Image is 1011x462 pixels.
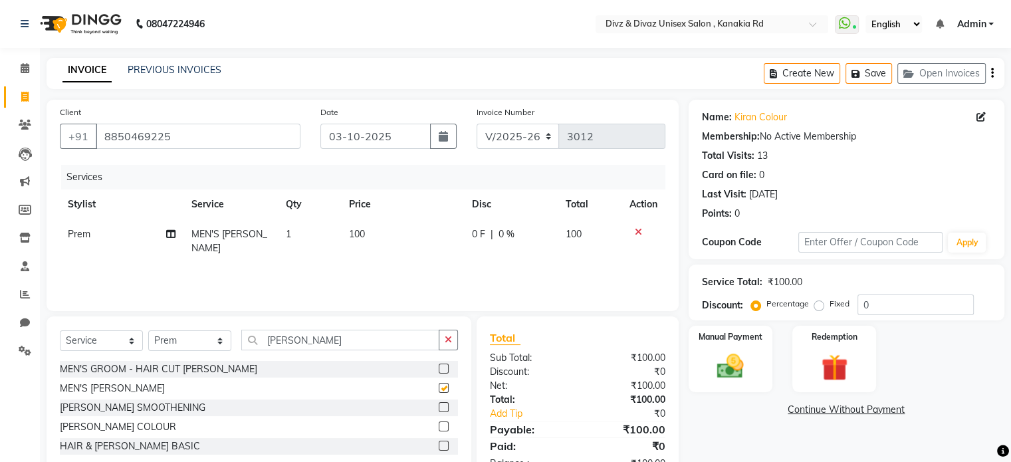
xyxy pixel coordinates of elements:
[702,130,991,144] div: No Active Membership
[60,189,183,219] th: Stylist
[699,331,762,343] label: Manual Payment
[472,227,485,241] span: 0 F
[278,189,341,219] th: Qty
[702,149,754,163] div: Total Visits:
[96,124,300,149] input: Search by Name/Mobile/Email/Code
[286,228,291,240] span: 1
[621,189,665,219] th: Action
[464,189,558,219] th: Disc
[477,106,534,118] label: Invoice Number
[830,298,849,310] label: Fixed
[702,110,732,124] div: Name:
[61,165,675,189] div: Services
[578,365,675,379] div: ₹0
[766,298,809,310] label: Percentage
[812,331,857,343] label: Redemption
[68,228,90,240] span: Prem
[480,421,578,437] div: Payable:
[191,228,267,254] span: MEN'S [PERSON_NAME]
[320,106,338,118] label: Date
[956,17,986,31] span: Admin
[757,149,768,163] div: 13
[734,110,787,124] a: Kiran Colour
[341,189,464,219] th: Price
[764,63,840,84] button: Create New
[578,421,675,437] div: ₹100.00
[60,124,97,149] button: +91
[768,275,802,289] div: ₹100.00
[480,379,578,393] div: Net:
[34,5,125,43] img: logo
[349,228,365,240] span: 100
[480,438,578,454] div: Paid:
[480,365,578,379] div: Discount:
[490,331,520,345] span: Total
[566,228,582,240] span: 100
[702,207,732,221] div: Points:
[813,351,856,384] img: _gift.svg
[691,403,1002,417] a: Continue Without Payment
[60,382,165,396] div: MEN'S [PERSON_NAME]
[578,379,675,393] div: ₹100.00
[709,351,752,382] img: _cash.svg
[702,168,756,182] div: Card on file:
[798,232,943,253] input: Enter Offer / Coupon Code
[60,420,176,434] div: [PERSON_NAME] COLOUR
[702,130,760,144] div: Membership:
[146,5,205,43] b: 08047224946
[480,351,578,365] div: Sub Total:
[241,330,439,350] input: Search or Scan
[845,63,892,84] button: Save
[480,407,594,421] a: Add Tip
[594,407,675,421] div: ₹0
[749,187,778,201] div: [DATE]
[759,168,764,182] div: 0
[734,207,740,221] div: 0
[578,438,675,454] div: ₹0
[702,235,798,249] div: Coupon Code
[948,233,986,253] button: Apply
[62,58,112,82] a: INVOICE
[578,393,675,407] div: ₹100.00
[499,227,514,241] span: 0 %
[183,189,278,219] th: Service
[702,298,743,312] div: Discount:
[60,439,200,453] div: HAIR & [PERSON_NAME] BASIC
[60,362,257,376] div: MEN'S GROOM - HAIR CUT [PERSON_NAME]
[491,227,493,241] span: |
[60,106,81,118] label: Client
[558,189,621,219] th: Total
[60,401,205,415] div: [PERSON_NAME] SMOOTHENING
[897,63,986,84] button: Open Invoices
[578,351,675,365] div: ₹100.00
[128,64,221,76] a: PREVIOUS INVOICES
[480,393,578,407] div: Total:
[702,187,746,201] div: Last Visit:
[702,275,762,289] div: Service Total:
